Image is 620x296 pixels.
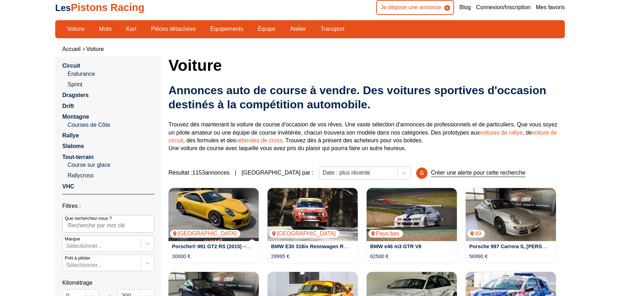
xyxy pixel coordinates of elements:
a: Porsche 997 Carrera S, Moteur refait, IMS et embrayage49 [466,188,556,241]
p: Pays-bas [368,230,403,238]
a: Moto [94,23,116,35]
h2: Annonces auto de course à vendre. Des voitures sportives d'occasion destinés à la compétition aut... [168,83,565,112]
a: BMW e46 m3 GTR V8Pays-bas [367,188,457,241]
a: véhicules de cross [236,137,282,143]
p: Marque [65,236,80,242]
p: 56990 € [469,253,488,260]
input: Prêt à piloterSélectionner... [66,262,68,268]
p: [GEOGRAPHIC_DATA] [170,230,240,238]
a: Voiture [62,23,89,35]
a: voiture de circuit [168,130,557,143]
a: Mes favoris [536,4,565,11]
a: Sprint [68,81,154,89]
a: Rallycross [68,172,154,180]
a: Slaloms [62,143,84,149]
a: Montagne [62,114,89,120]
p: 49 [467,230,485,238]
span: | [235,169,236,177]
a: BMW e46 m3 GTR V8 [370,244,421,249]
p: 30000 € [172,253,190,260]
a: VHC [62,183,74,189]
a: Courses de Côte [68,121,154,129]
a: Pièces détachées [147,23,200,35]
input: MarqueSélectionner... [66,243,68,249]
a: BMW E30 318is Rennwagen Rallye Oldtimer Motorsport GR. [271,244,416,249]
a: BMW E30 318is Rennwagen Rallye Oldtimer Motorsport GR.[GEOGRAPHIC_DATA] [268,188,358,241]
p: 29995 € [271,253,289,260]
img: Porsche 997 Carrera S, Moteur refait, IMS et embrayage [466,188,556,241]
a: Voiture [86,46,104,52]
p: Filtres : [62,202,154,210]
a: Tout-terrain [62,154,94,160]
p: Créer une alerte pour cette recherche [431,169,526,177]
a: Kart [121,23,141,35]
a: Course sur glace [68,161,154,169]
p: Trouvez dès maintenant la voiture de course d'occasion de vos rêves. Une vaste sélection d'annonc... [168,121,565,153]
a: Équipe [253,23,280,35]
input: Que recherchez-vous ? [62,215,154,233]
a: Transport [316,23,349,35]
a: voitures de rallye [480,130,523,136]
a: Porsche® 991 GT2 RS (2015) – Rohbau [172,244,266,249]
a: Porsche® 991 GT2 RS (2015) – Rohbau[GEOGRAPHIC_DATA] [168,188,259,241]
p: Que recherchez-vous ? [65,215,112,222]
a: Circuit [62,63,80,69]
a: Rallye [62,132,79,138]
img: Porsche® 991 GT2 RS (2015) – Rohbau [168,188,259,241]
p: Kilométrage [62,279,154,287]
img: BMW e46 m3 GTR V8 [367,188,457,241]
p: Prêt à piloter [65,255,91,261]
span: Les [55,3,71,13]
a: Dragsters [62,92,89,98]
a: Connexion/Inscription [476,4,530,11]
img: BMW E30 318is Rennwagen Rallye Oldtimer Motorsport GR. [268,188,358,241]
a: Atelier [285,23,310,35]
a: Accueil [62,46,81,52]
p: [GEOGRAPHIC_DATA] par : [242,169,314,177]
p: [GEOGRAPHIC_DATA] [269,230,339,238]
a: Blog [459,4,471,11]
p: 62500 € [370,253,389,260]
h1: Voiture [168,57,565,74]
span: Résultat : 1153 annonces [168,169,230,177]
a: Drift [62,103,74,109]
a: Équipements [206,23,248,35]
a: LesPistons Racing [55,2,144,13]
a: Endurance [68,70,154,78]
